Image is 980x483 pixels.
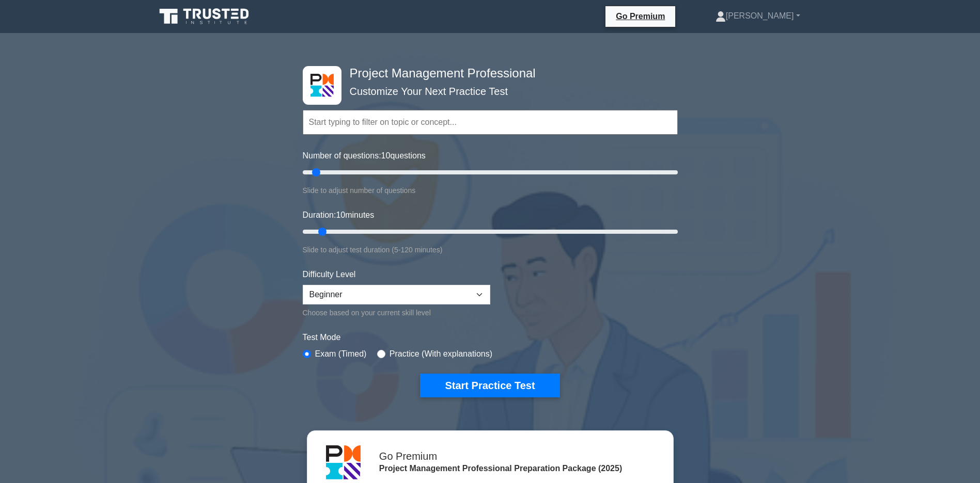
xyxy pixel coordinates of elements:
[336,211,345,219] span: 10
[303,209,375,221] label: Duration: minutes
[381,151,391,160] span: 10
[315,348,367,360] label: Exam (Timed)
[303,268,356,281] label: Difficulty Level
[303,331,678,344] label: Test Mode
[346,66,627,81] h4: Project Management Professional
[691,6,825,26] a: [PERSON_NAME]
[303,150,426,162] label: Number of questions: questions
[303,110,678,135] input: Start typing to filter on topic or concept...
[390,348,492,360] label: Practice (With explanations)
[303,244,678,256] div: Slide to adjust test duration (5-120 minutes)
[610,10,671,23] a: Go Premium
[303,307,490,319] div: Choose based on your current skill level
[420,374,559,397] button: Start Practice Test
[303,184,678,197] div: Slide to adjust number of questions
